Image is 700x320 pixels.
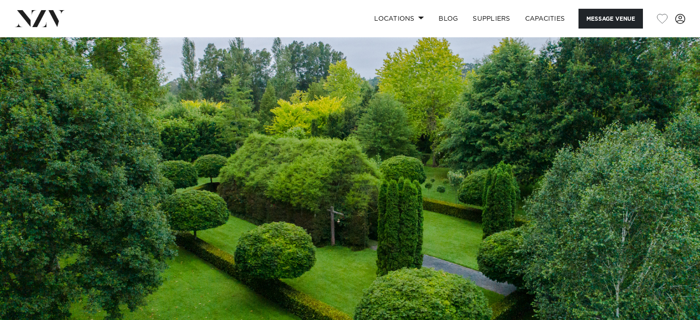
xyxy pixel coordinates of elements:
img: nzv-logo.png [15,10,65,27]
a: Capacities [518,9,573,29]
button: Message Venue [579,9,643,29]
a: SUPPLIERS [465,9,517,29]
a: Locations [367,9,431,29]
a: BLOG [431,9,465,29]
